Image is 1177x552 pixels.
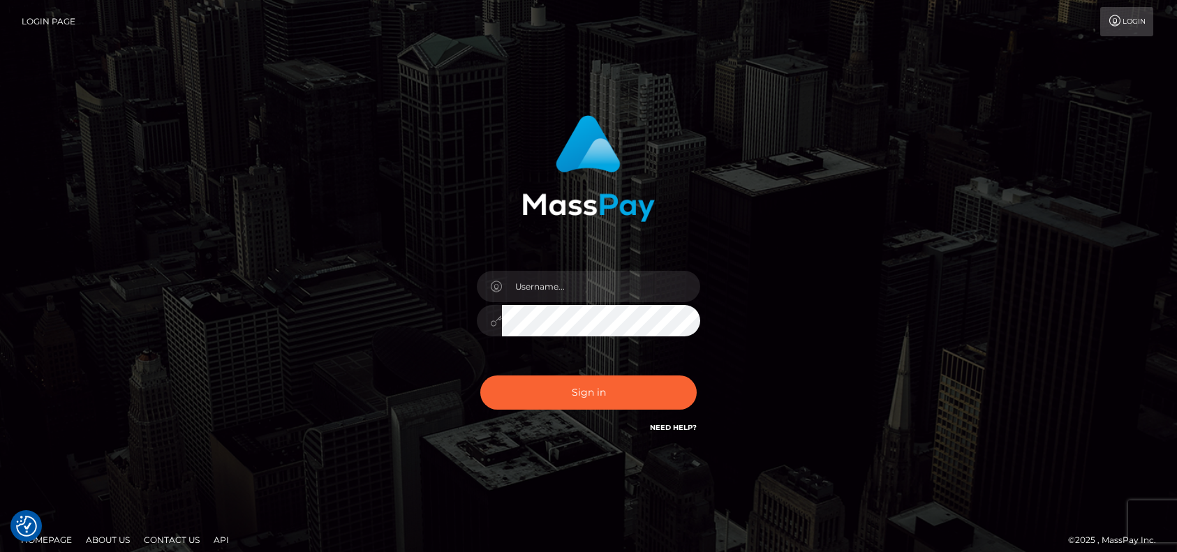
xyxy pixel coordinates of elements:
[15,529,77,551] a: Homepage
[502,271,700,302] input: Username...
[480,375,697,410] button: Sign in
[16,516,37,537] button: Consent Preferences
[22,7,75,36] a: Login Page
[16,516,37,537] img: Revisit consent button
[138,529,205,551] a: Contact Us
[522,115,655,222] img: MassPay Login
[80,529,135,551] a: About Us
[650,423,697,432] a: Need Help?
[1100,7,1153,36] a: Login
[1068,532,1167,548] div: © 2025 , MassPay Inc.
[208,529,235,551] a: API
